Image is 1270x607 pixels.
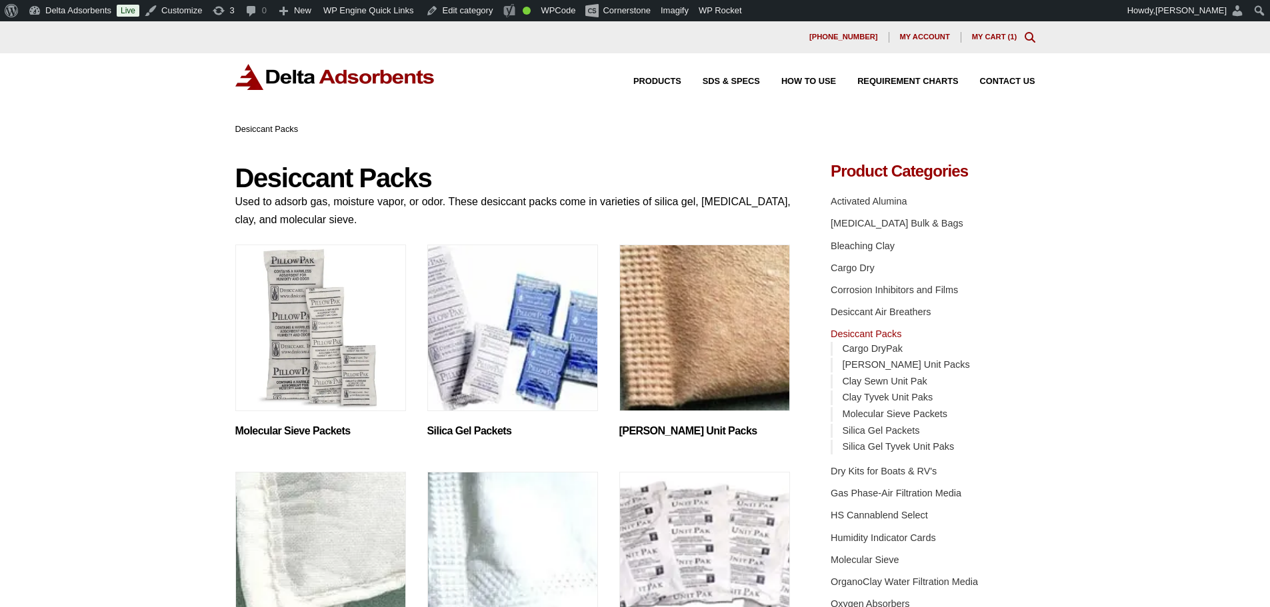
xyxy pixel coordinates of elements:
[831,263,875,273] a: Cargo Dry
[842,359,969,370] a: [PERSON_NAME] Unit Packs
[427,245,598,411] img: Silica Gel Packets
[842,441,954,452] a: Silica Gel Tyvek Unit Paks
[619,245,790,437] a: Visit product category Clay Kraft Unit Packs
[831,218,963,229] a: [MEDICAL_DATA] Bulk & Bags
[831,466,937,476] a: Dry Kits for Boats & RV's
[619,424,790,437] h2: [PERSON_NAME] Unit Packs
[831,328,901,339] a: Desiccant Packs
[1010,33,1014,41] span: 1
[831,285,958,295] a: Corrosion Inhibitors and Films
[831,163,1035,179] h4: Product Categories
[1155,5,1227,15] span: [PERSON_NAME]
[900,33,950,41] span: My account
[235,424,406,437] h2: Molecular Sieve Packets
[842,376,927,386] a: Clay Sewn Unit Pak
[619,245,790,411] img: Clay Kraft Unit Packs
[831,510,928,520] a: HS Cannablend Select
[831,576,978,587] a: OrganoClay Water Filtration Media
[427,424,598,437] h2: Silica Gel Packets
[831,488,961,498] a: Gas Phase-Air Filtration Media
[117,5,139,17] a: Live
[842,408,947,419] a: Molecular Sieve Packets
[842,425,919,436] a: Silica Gel Packets
[831,241,895,251] a: Bleaching Clay
[831,554,899,565] a: Molecular Sieve
[235,193,791,229] p: Used to adsorb gas, moisture vapor, or odor. These desiccant packs come in varieties of silica ge...
[809,33,878,41] span: [PHONE_NUMBER]
[235,163,791,193] h1: Desiccant Packs
[235,124,299,134] span: Desiccant Packs
[760,77,836,86] a: How to Use
[235,245,406,437] a: Visit product category Molecular Sieve Packets
[799,32,889,43] a: [PHONE_NUMBER]
[831,532,936,543] a: Humidity Indicator Cards
[427,245,598,437] a: Visit product category Silica Gel Packets
[842,392,933,402] a: Clay Tyvek Unit Paks
[857,77,958,86] span: Requirement Charts
[781,77,836,86] span: How to Use
[959,77,1035,86] a: Contact Us
[703,77,760,86] span: SDS & SPECS
[831,306,931,317] a: Desiccant Air Breathers
[980,77,1035,86] span: Contact Us
[523,7,531,15] div: Good
[1025,32,1035,43] div: Toggle Modal Content
[836,77,958,86] a: Requirement Charts
[889,32,961,43] a: My account
[681,77,760,86] a: SDS & SPECS
[235,64,435,90] img: Delta Adsorbents
[842,343,902,354] a: Cargo DryPak
[612,77,681,86] a: Products
[235,245,406,411] img: Molecular Sieve Packets
[972,33,1017,41] a: My Cart (1)
[633,77,681,86] span: Products
[831,196,907,207] a: Activated Alumina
